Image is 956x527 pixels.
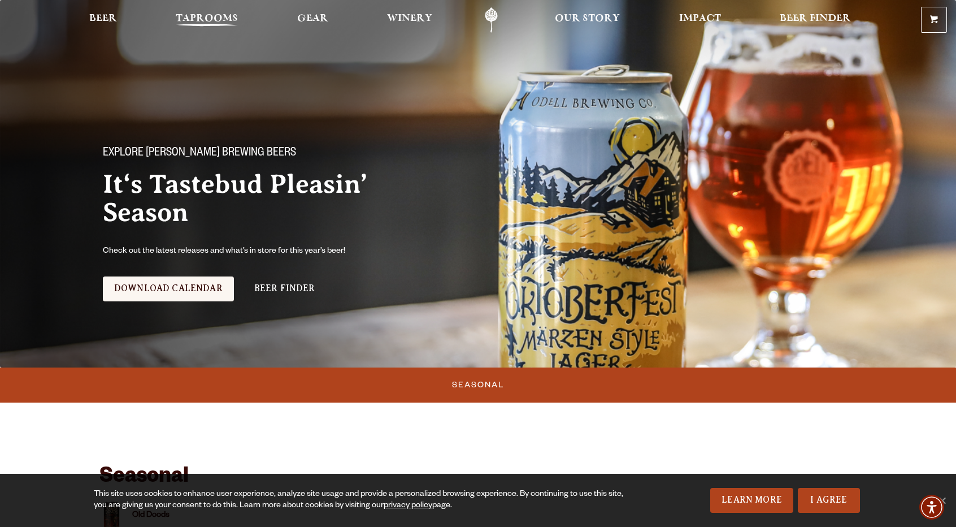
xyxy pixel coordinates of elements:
[103,277,234,301] a: Download Calendar
[679,14,721,23] span: Impact
[470,7,512,33] a: Odell Home
[780,14,851,23] span: Beer Finder
[94,489,633,512] div: This site uses cookies to enhance user experience, analyze site usage and provide a personalized ...
[447,372,509,398] a: Seasonal
[387,14,432,23] span: Winery
[103,170,455,227] h2: It‘s Tastebud Pleasin’ Season
[82,7,124,33] a: Beer
[672,7,728,33] a: Impact
[547,7,627,33] a: Our Story
[384,502,432,511] a: privacy policy
[89,14,117,23] span: Beer
[380,7,440,33] a: Winery
[103,146,296,161] span: Explore [PERSON_NAME] Brewing Beers
[297,14,328,23] span: Gear
[243,277,327,301] a: Beer Finder
[772,7,858,33] a: Beer Finder
[919,495,944,520] div: Accessibility Menu
[99,448,857,498] h3: Seasonal
[798,488,860,513] a: I Agree
[710,488,793,513] a: Learn More
[290,7,336,33] a: Gear
[555,14,620,23] span: Our Story
[103,245,392,258] p: Check out the latest releases and what’s in store for this year’s beer!
[176,14,238,23] span: Taprooms
[168,7,245,33] a: Taprooms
